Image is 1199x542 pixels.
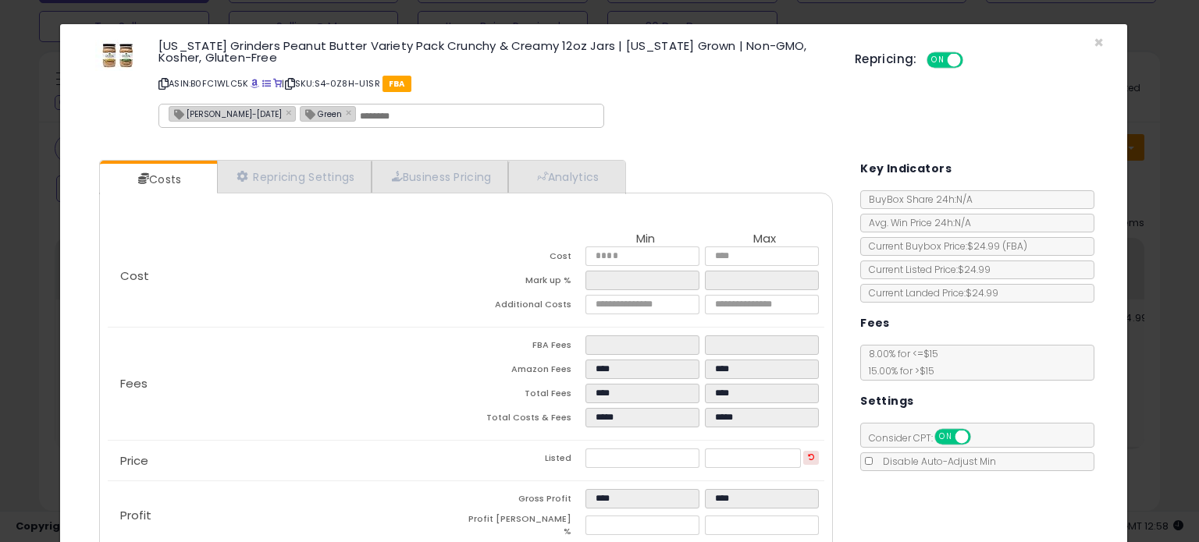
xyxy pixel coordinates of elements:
td: Total Fees [466,384,585,408]
a: All offer listings [262,77,271,90]
h5: Fees [860,314,890,333]
span: BuyBox Share 24h: N/A [861,193,973,206]
p: Cost [108,270,466,282]
span: Disable Auto-Adjust Min [875,455,996,468]
span: 15.00 % for > $15 [861,364,934,377]
th: Max [705,232,824,246]
p: Profit [108,509,466,522]
span: ON [928,54,948,67]
span: Current Buybox Price: [861,239,1027,253]
td: Listed [466,448,585,473]
td: Additional Costs [466,295,585,319]
img: 41j8bK3+5yL._SL60_.jpg [95,40,142,71]
a: Repricing Settings [217,161,372,193]
a: Your listing only [273,77,282,90]
span: Current Listed Price: $24.99 [861,263,991,276]
span: Avg. Win Price 24h: N/A [861,216,971,229]
span: 8.00 % for <= $15 [861,347,938,377]
td: Total Costs & Fees [466,408,585,432]
p: ASIN: B0FC1WLC5K | SKU: S4-0Z8H-U1SR [158,71,831,96]
span: ON [936,430,955,444]
td: Mark up % [466,271,585,295]
a: × [346,105,355,119]
p: Fees [108,377,466,390]
a: Costs [100,164,215,195]
span: OFF [960,54,985,67]
th: Min [585,232,705,246]
span: Green [301,107,342,120]
h5: Repricing: [855,53,917,66]
a: BuyBox page [251,77,259,90]
span: Consider CPT: [861,431,991,445]
span: [PERSON_NAME]-[DATE] [169,107,282,120]
span: Current Landed Price: $24.99 [861,286,998,299]
td: Cost [466,246,585,271]
span: FBA [382,76,411,92]
span: OFF [969,430,994,444]
td: Amazon Fees [466,360,585,384]
a: Analytics [508,161,624,193]
span: $24.99 [967,239,1027,253]
h5: Key Indicators [860,159,952,179]
span: × [1094,31,1104,54]
td: Profit [PERSON_NAME] % [466,513,585,542]
h5: Settings [860,391,913,411]
h3: [US_STATE] Grinders Peanut Butter Variety Pack Crunchy & Creamy 12oz Jars | [US_STATE] Grown | No... [158,40,831,63]
a: Business Pricing [372,161,508,193]
td: Gross Profit [466,489,585,513]
p: Price [108,455,466,467]
a: × [286,105,295,119]
td: FBA Fees [466,335,585,360]
span: ( FBA ) [1002,239,1027,253]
